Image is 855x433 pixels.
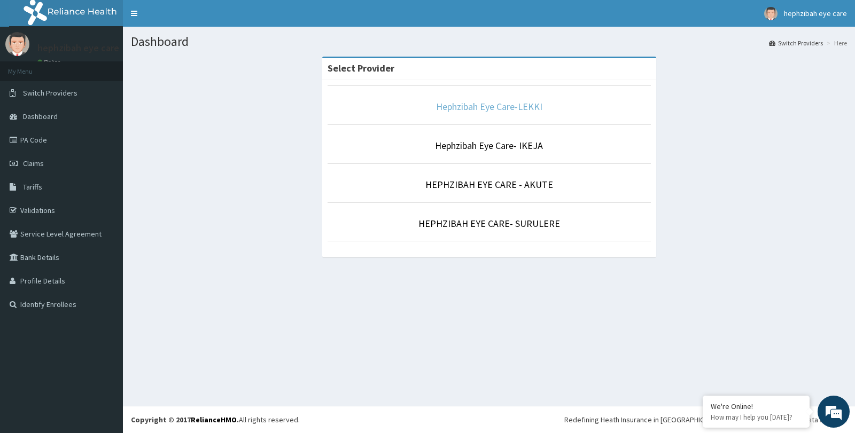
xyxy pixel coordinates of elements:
[191,415,237,424] a: RelianceHMO
[62,135,147,242] span: We're online!
[784,9,847,18] span: hephzibah eye care
[824,38,847,48] li: Here
[418,217,560,230] a: HEPHZIBAH EYE CARE- SURULERE
[37,43,119,53] p: hephzibah eye care
[23,88,77,98] span: Switch Providers
[425,178,553,191] a: HEPHZIBAH EYE CARE - AKUTE
[20,53,43,80] img: d_794563401_company_1708531726252_794563401
[564,414,847,425] div: Redefining Heath Insurance in [GEOGRAPHIC_DATA] using Telemedicine and Data Science!
[711,413,802,422] p: How may I help you today?
[711,401,802,411] div: We're Online!
[5,292,204,329] textarea: Type your message and hit 'Enter'
[37,58,63,66] a: Online
[131,415,239,424] strong: Copyright © 2017 .
[23,112,58,121] span: Dashboard
[56,60,180,74] div: Chat with us now
[769,38,823,48] a: Switch Providers
[23,182,42,192] span: Tariffs
[435,139,543,152] a: Hephzibah Eye Care- IKEJA
[131,35,847,49] h1: Dashboard
[436,100,542,113] a: Hephzibah Eye Care-LEKKI
[5,32,29,56] img: User Image
[175,5,201,31] div: Minimize live chat window
[23,159,44,168] span: Claims
[328,62,394,74] strong: Select Provider
[764,7,778,20] img: User Image
[123,406,855,433] footer: All rights reserved.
